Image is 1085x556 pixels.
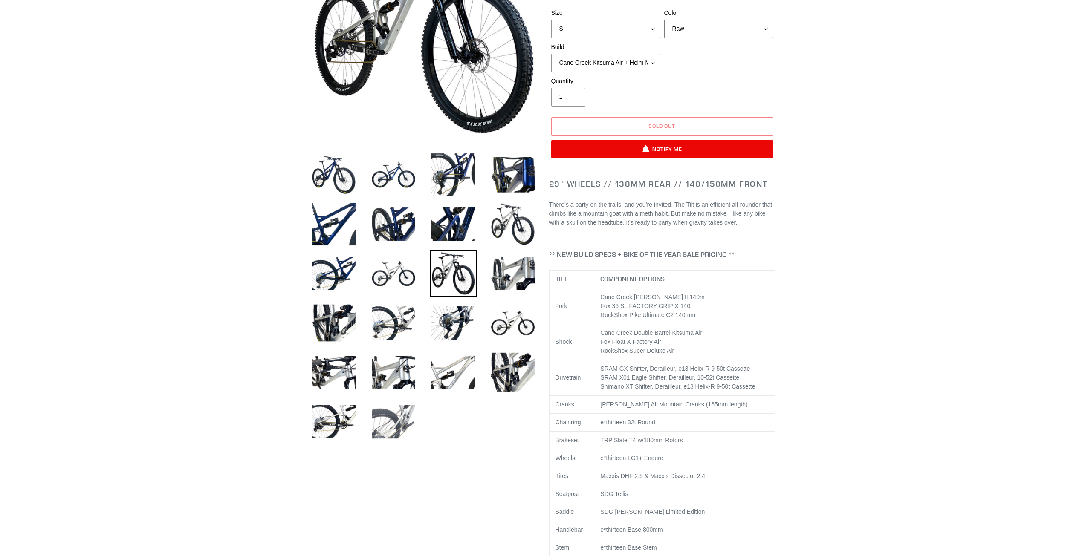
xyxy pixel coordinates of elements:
label: Color [664,9,773,17]
td: Handlebar [549,521,594,539]
td: e*thirteen Base 800mm [594,521,775,539]
td: Cane Creek [PERSON_NAME] II 140m Fox 36 SL FACTORY GRIP X 140 RockShox Pike Ultimate C2 140mm [594,288,775,324]
td: e*thirteen LG1+ Enduro [594,449,775,467]
img: Load image into Gallery viewer, TILT - Complete Bike [430,201,477,248]
img: Load image into Gallery viewer, TILT - Complete Bike [489,300,536,346]
img: Load image into Gallery viewer, TILT - Complete Bike [370,250,417,297]
img: Load image into Gallery viewer, TILT - Complete Bike [310,151,357,198]
td: SDG Tellis [594,485,775,503]
img: Load image into Gallery viewer, TILT - Complete Bike [370,151,417,198]
td: TRP Slate T4 w/180mm Rotors [594,432,775,449]
td: Wheels [549,449,594,467]
img: Load image into Gallery viewer, TILT - Complete Bike [370,201,417,248]
td: Brakeset [549,432,594,449]
h4: ** NEW BUILD SPECS + BIKE OF THE YEAR SALE PRICING ** [549,251,775,259]
td: Shock [549,324,594,360]
img: Load image into Gallery viewer, TILT - Complete Bike [489,349,536,396]
td: Cranks [549,396,594,414]
td: Saddle [549,503,594,521]
img: Load image into Gallery viewer, TILT - Complete Bike [430,349,477,396]
label: Build [551,43,660,52]
td: Drivetrain [549,360,594,396]
img: Load image into Gallery viewer, TILT - Complete Bike [370,398,417,445]
img: Load image into Gallery viewer, TILT - Complete Bike [370,349,417,396]
td: Seatpost [549,485,594,503]
span: Sold out [648,123,676,129]
h2: 29" Wheels // 138mm Rear // 140/150mm Front [549,179,775,189]
img: Load image into Gallery viewer, TILT - Complete Bike [310,398,357,445]
label: Size [551,9,660,17]
td: e*thirteen 32t Round [594,414,775,432]
td: [PERSON_NAME] All Mountain Cranks (165mm length) [594,396,775,414]
img: Load image into Gallery viewer, TILT - Complete Bike [310,349,357,396]
img: Load image into Gallery viewer, TILT - Complete Bike [370,300,417,346]
img: Load image into Gallery viewer, TILT - Complete Bike [310,201,357,248]
th: COMPONENT OPTIONS [594,271,775,288]
th: TILT [549,271,594,288]
label: Quantity [551,77,660,86]
img: Load image into Gallery viewer, TILT - Complete Bike [310,250,357,297]
img: Load image into Gallery viewer, TILT - Complete Bike [310,300,357,346]
button: Sold out [551,117,773,136]
img: Load image into Gallery viewer, TILT - Complete Bike [430,300,477,346]
img: Load image into Gallery viewer, TILT - Complete Bike [489,250,536,297]
button: Notify Me [551,140,773,158]
img: Load image into Gallery viewer, TILT - Complete Bike [489,151,536,198]
p: There’s a party on the trails, and you’re invited. The Tilt is an efficient all-rounder that clim... [549,200,775,227]
td: Cane Creek Double Barrel Kitsuma Air Fox Float X Factory Air RockShox Super Deluxe Air [594,324,775,360]
td: Chainring [549,414,594,432]
td: Maxxis DHF 2.5 & Maxxis Dissector 2.4 [594,467,775,485]
td: Tires [549,467,594,485]
td: SRAM GX Shifter, Derailleur, e13 Helix-R 9-50t Cassette SRAM X01 Eagle Shifter, Derailleur, 10-52... [594,360,775,396]
img: Load image into Gallery viewer, TILT - Complete Bike [430,250,477,297]
img: Load image into Gallery viewer, TILT - Complete Bike [430,151,477,198]
img: Load image into Gallery viewer, TILT - Complete Bike [489,201,536,248]
td: Fork [549,288,594,324]
td: SDG [PERSON_NAME] Limited Edition [594,503,775,521]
